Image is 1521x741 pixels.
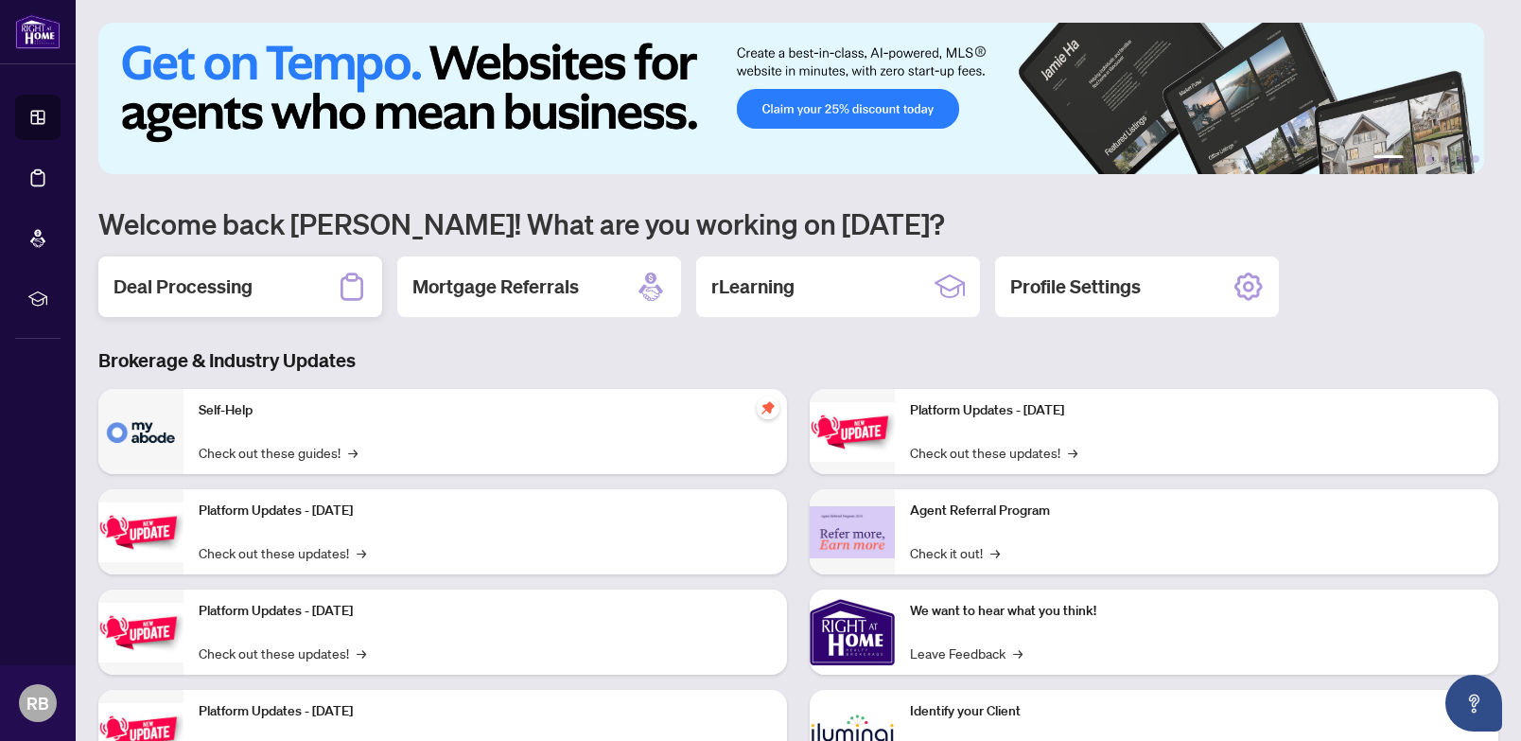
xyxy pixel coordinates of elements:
[199,701,772,722] p: Platform Updates - [DATE]
[199,442,358,463] a: Check out these guides!→
[910,442,1077,463] a: Check out these updates!→
[910,701,1483,722] p: Identify your Client
[757,397,779,419] span: pushpin
[810,506,895,558] img: Agent Referral Program
[910,643,1023,663] a: Leave Feedback→
[357,542,366,563] span: →
[15,14,61,49] img: logo
[1445,675,1502,732] button: Open asap
[412,273,579,300] h2: Mortgage Referrals
[199,501,772,521] p: Platform Updates - [DATE]
[1411,155,1419,163] button: 2
[1426,155,1434,163] button: 3
[910,400,1483,421] p: Platform Updates - [DATE]
[348,442,358,463] span: →
[810,402,895,462] img: Platform Updates - June 23, 2025
[114,273,253,300] h2: Deal Processing
[98,347,1498,374] h3: Brokerage & Industry Updates
[1457,155,1464,163] button: 5
[98,23,1484,174] img: Slide 0
[98,603,184,662] img: Platform Updates - July 21, 2025
[810,590,895,675] img: We want to hear what you think!
[1010,273,1141,300] h2: Profile Settings
[98,205,1498,241] h1: Welcome back [PERSON_NAME]! What are you working on [DATE]?
[199,601,772,622] p: Platform Updates - [DATE]
[910,601,1483,622] p: We want to hear what you think!
[98,389,184,474] img: Self-Help
[1013,643,1023,663] span: →
[199,643,366,663] a: Check out these updates!→
[199,400,772,421] p: Self-Help
[199,542,366,563] a: Check out these updates!→
[1373,155,1404,163] button: 1
[910,542,1000,563] a: Check it out!→
[26,690,49,716] span: RB
[98,503,184,562] img: Platform Updates - September 16, 2025
[990,542,1000,563] span: →
[357,643,366,663] span: →
[910,501,1483,521] p: Agent Referral Program
[1472,155,1479,163] button: 6
[711,273,795,300] h2: rLearning
[1442,155,1449,163] button: 4
[1068,442,1077,463] span: →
